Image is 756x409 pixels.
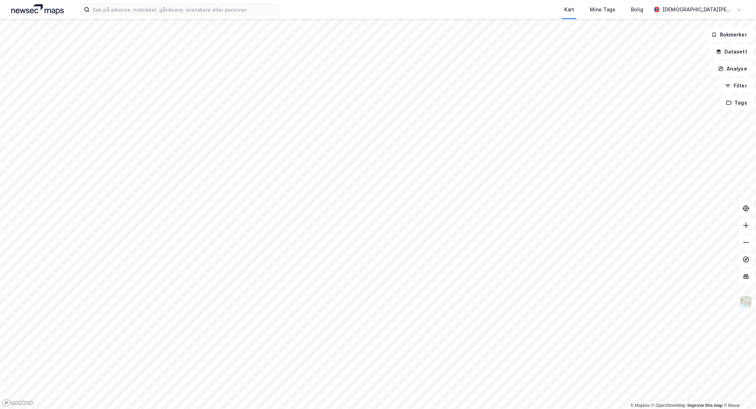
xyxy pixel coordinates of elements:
div: Kart [564,5,574,14]
a: Mapbox [631,403,650,408]
img: logo.a4113a55bc3d86da70a041830d287a7e.svg [11,4,64,15]
button: Filter [719,79,753,93]
a: OpenStreetMap [651,403,686,408]
a: Mapbox homepage [2,399,33,407]
button: Tags [720,96,753,110]
div: Mine Tags [590,5,615,14]
button: Bokmerker [705,28,753,42]
input: Søk på adresse, matrikkel, gårdeiere, leietakere eller personer [90,4,279,15]
a: Improve this map [688,403,723,408]
button: Datasett [710,45,753,59]
div: [DEMOGRAPHIC_DATA][PERSON_NAME] [662,5,733,14]
button: Analyse [712,62,753,76]
div: Bolig [631,5,643,14]
iframe: Chat Widget [721,375,756,409]
div: Kontrollprogram for chat [721,375,756,409]
img: Z [739,295,753,309]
